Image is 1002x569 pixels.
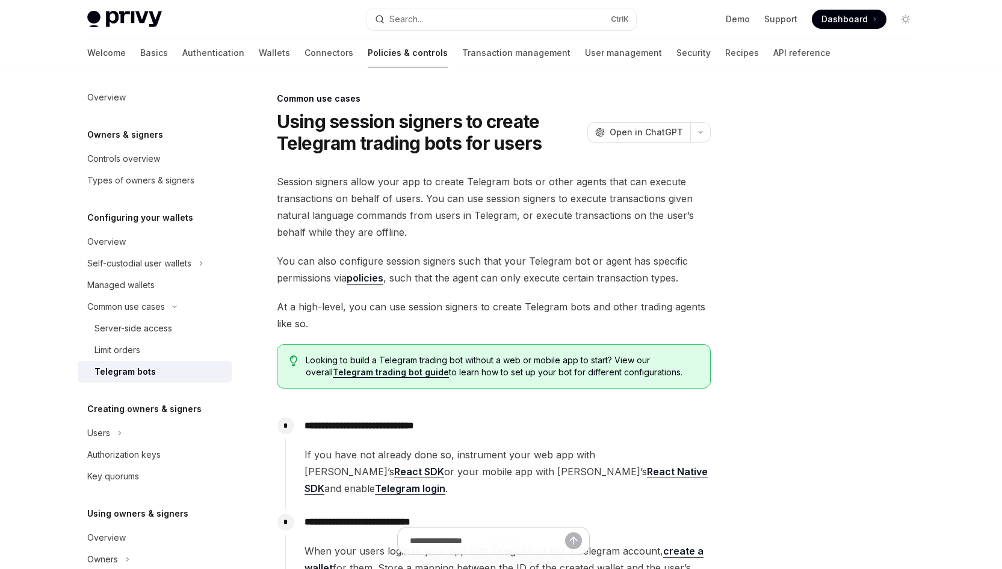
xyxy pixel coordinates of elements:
button: Open in ChatGPT [587,122,690,143]
div: Key quorums [87,469,139,484]
a: API reference [773,38,830,67]
div: Users [87,426,110,440]
div: Controls overview [87,152,160,166]
h5: Using owners & signers [87,506,188,521]
button: Send message [565,532,582,549]
div: Telegram bots [94,364,156,379]
a: Connectors [305,38,353,67]
div: Authorization keys [87,448,161,462]
span: Session signers allow your app to create Telegram bots or other agents that can execute transacti... [277,173,711,241]
a: Limit orders [78,339,232,361]
a: Types of owners & signers [78,170,232,191]
div: Owners [87,552,118,567]
button: Toggle dark mode [896,10,915,29]
span: At a high-level, you can use session signers to create Telegram bots and other trading agents lik... [277,298,711,332]
button: Search...CtrlK [366,8,636,30]
span: Ctrl K [611,14,629,24]
span: You can also configure session signers such that your Telegram bot or agent has specific permissi... [277,253,711,286]
a: Support [764,13,797,25]
a: policies [347,272,383,284]
div: Common use cases [277,93,711,105]
span: If you have not already done so, instrument your web app with [PERSON_NAME]’s or your mobile app ... [305,446,710,497]
h5: Configuring your wallets [87,211,193,225]
div: Limit orders [94,343,140,357]
a: User management [585,38,662,67]
a: Dashboard [812,10,886,29]
a: Wallets [259,38,290,67]
h5: Owners & signers [87,128,163,142]
div: Common use cases [87,300,165,314]
a: Basics [140,38,168,67]
svg: Tip [289,355,298,366]
a: Key quorums [78,466,232,487]
a: Welcome [87,38,126,67]
div: Server-side access [94,321,172,336]
a: Security [676,38,711,67]
a: Telegram trading bot guide [333,367,449,378]
a: Controls overview [78,148,232,170]
a: Overview [78,87,232,108]
div: Overview [87,235,126,249]
a: Policies & controls [368,38,448,67]
a: React SDK [394,466,444,478]
div: Overview [87,90,126,105]
a: Demo [726,13,750,25]
span: Open in ChatGPT [610,126,683,138]
h5: Creating owners & signers [87,402,202,416]
div: Managed wallets [87,278,155,292]
a: Overview [78,231,232,253]
div: Types of owners & signers [87,173,194,188]
a: Authorization keys [78,444,232,466]
a: Transaction management [462,38,571,67]
h1: Using session signers to create Telegram trading bots for users [277,111,583,154]
a: Server-side access [78,318,232,339]
a: Telegram bots [78,361,232,383]
div: Overview [87,531,126,545]
a: Authentication [182,38,244,67]
div: Self-custodial user wallets [87,256,191,271]
img: light logo [87,11,162,28]
a: Managed wallets [78,274,232,296]
div: Search... [389,12,423,26]
a: Telegram login [375,482,445,495]
span: Looking to build a Telegram trading bot without a web or mobile app to start? View our overall to... [306,354,697,378]
span: Dashboard [821,13,868,25]
a: Overview [78,527,232,549]
a: Recipes [725,38,759,67]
